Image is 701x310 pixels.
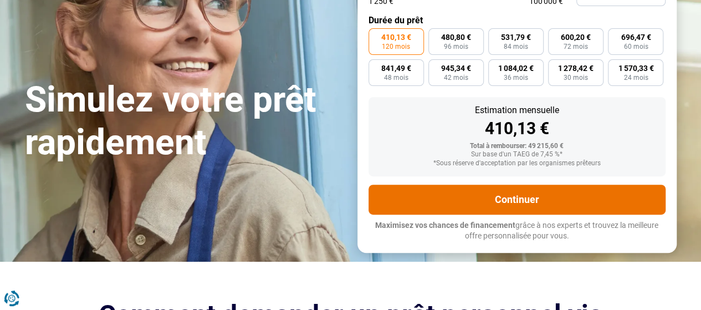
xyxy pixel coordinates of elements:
[369,220,666,242] p: grâce à nos experts et trouvez la meilleure offre personnalisée pour vous.
[381,33,411,41] span: 410,13 €
[564,43,588,50] span: 72 mois
[621,33,651,41] span: 696,47 €
[381,64,411,72] span: 841,49 €
[441,64,471,72] span: 945,34 €
[618,64,653,72] span: 1 570,33 €
[561,33,591,41] span: 600,20 €
[369,15,666,26] label: Durée du prêt
[384,74,408,81] span: 48 mois
[504,43,528,50] span: 84 mois
[623,43,648,50] span: 60 mois
[441,33,471,41] span: 480,80 €
[382,43,410,50] span: 120 mois
[444,43,468,50] span: 96 mois
[504,74,528,81] span: 36 mois
[377,151,657,159] div: Sur base d'un TAEG de 7,45 %*
[25,79,344,164] h1: Simulez votre prêt rapidement
[498,64,534,72] span: 1 084,02 €
[501,33,531,41] span: 531,79 €
[375,221,515,230] span: Maximisez vos chances de financement
[377,143,657,150] div: Total à rembourser: 49 215,60 €
[377,160,657,167] div: *Sous réserve d'acceptation par les organismes prêteurs
[369,185,666,215] button: Continuer
[444,74,468,81] span: 42 mois
[377,106,657,115] div: Estimation mensuelle
[558,64,593,72] span: 1 278,42 €
[377,120,657,137] div: 410,13 €
[564,74,588,81] span: 30 mois
[623,74,648,81] span: 24 mois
